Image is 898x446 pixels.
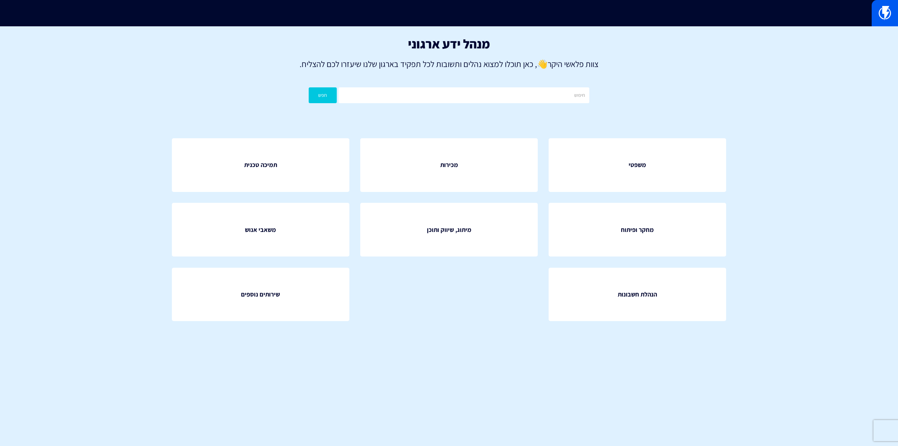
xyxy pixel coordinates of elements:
[360,203,538,257] a: מיתוג, שיווק ותוכן
[291,5,607,21] input: חיפוש מהיר...
[339,87,589,103] input: חיפוש
[172,138,349,192] a: תמיכה טכנית
[11,58,887,70] p: צוות פלאשי היקר , כאן תוכלו למצוא נהלים ותשובות לכל תפקיד בארגון שלנו שיעזרו לכם להצליח.
[172,203,349,257] a: משאבי אנוש
[621,225,654,234] span: מחקר ופיתוח
[241,290,280,299] span: שירותים נוספים
[440,160,458,169] span: מכירות
[360,138,538,192] a: מכירות
[172,268,349,321] a: שירותים נוספים
[244,160,277,169] span: תמיכה טכנית
[549,203,726,257] a: מחקר ופיתוח
[629,160,646,169] span: משפטי
[537,58,548,69] strong: 👋
[245,225,276,234] span: משאבי אנוש
[309,87,337,103] button: חפש
[11,37,887,51] h1: מנהל ידע ארגוני
[549,268,726,321] a: הנהלת חשבונות
[549,138,726,192] a: משפטי
[618,290,657,299] span: הנהלת חשבונות
[427,225,471,234] span: מיתוג, שיווק ותוכן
